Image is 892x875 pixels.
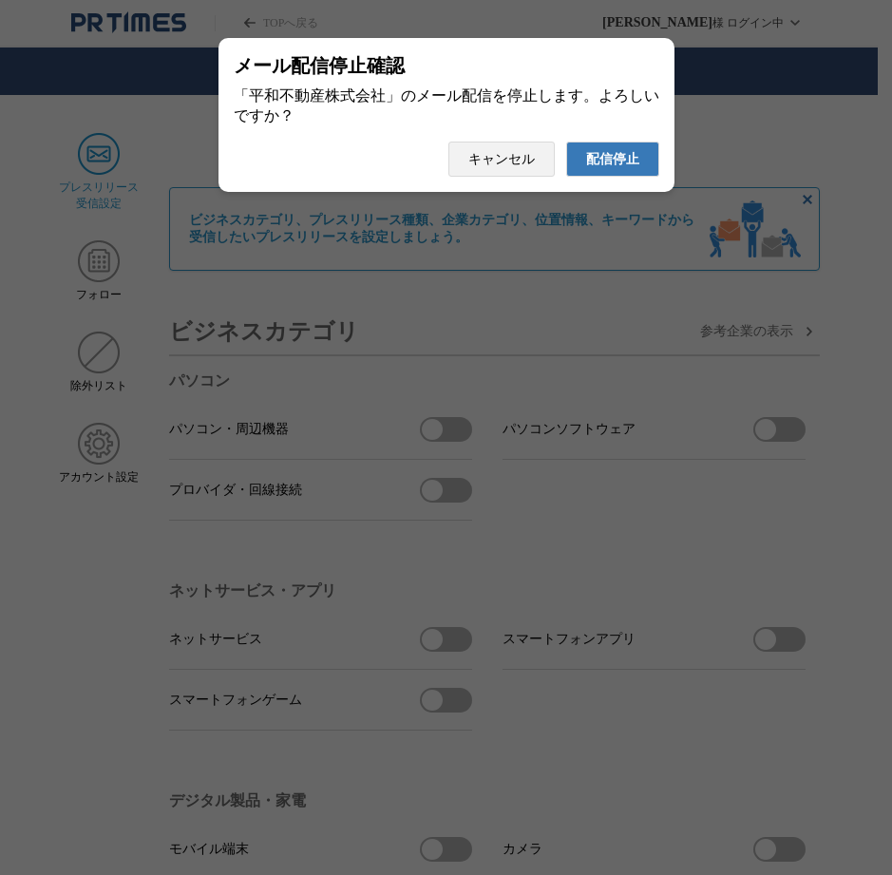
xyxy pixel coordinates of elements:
div: 「平和不動産株式会社」のメール配信を停止します。よろしいですか？ [234,86,659,126]
span: 配信停止 [586,151,639,168]
button: キャンセル [448,142,555,177]
span: キャンセル [468,151,535,168]
span: メール配信停止確認 [234,53,405,79]
button: 配信停止 [566,142,659,177]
